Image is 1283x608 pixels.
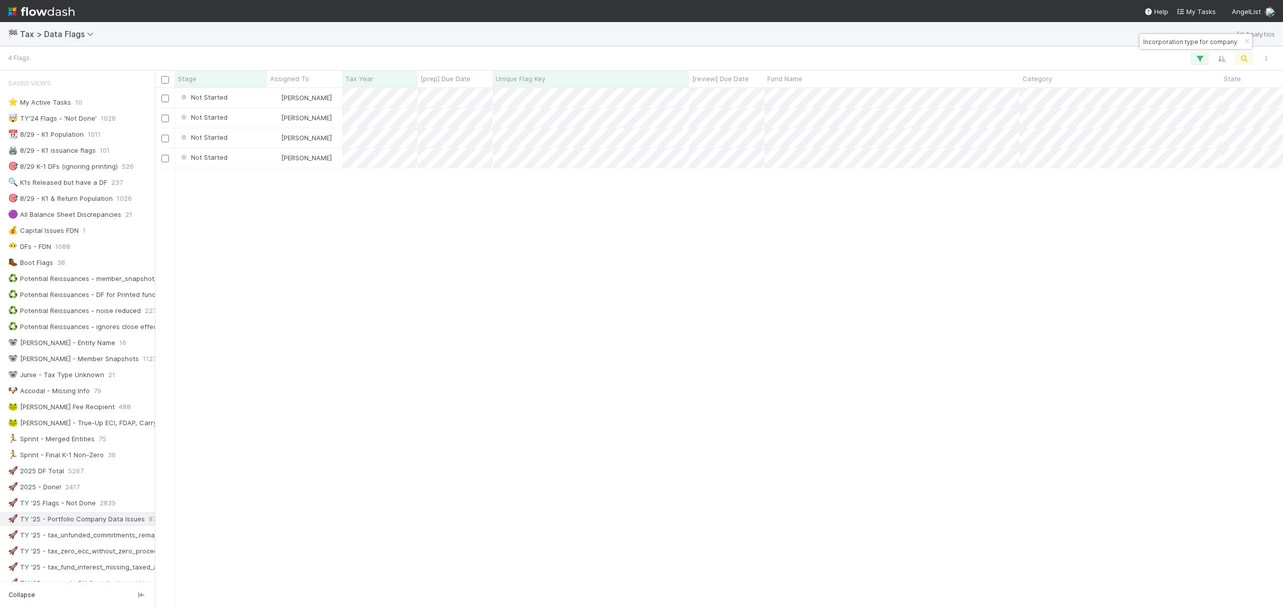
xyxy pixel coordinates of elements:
[8,433,95,445] div: Sprint - Merged Entities
[161,95,169,102] input: Toggle Row Selected
[1265,7,1275,17] img: avatar_bc42736a-3f00-4d10-a11d-d22e63cdc729.png
[281,134,332,142] span: [PERSON_NAME]
[8,240,51,253] div: DFs - FDN
[8,545,165,557] div: TY '25 - tax_zero_ecc_without_zero_proceeds
[178,74,196,84] span: Stage
[767,74,802,84] span: Fund Name
[8,30,18,38] span: 🏁
[191,93,228,101] span: Not Started
[270,74,309,84] span: Assigned To
[272,134,280,142] img: avatar_d45d11ee-0024-4901-936f-9df0a9cc3b4e.png
[8,112,97,125] div: TY'24 Flags - 'Not Done'
[161,155,169,162] input: Toggle Row Selected
[1224,74,1241,84] span: State
[8,482,18,491] span: 🚀
[55,240,70,253] span: 1088
[20,29,99,39] span: Tax > Data Flags
[272,154,280,162] img: avatar_d45d11ee-0024-4901-936f-9df0a9cc3b4e.png
[101,112,116,125] span: 1026
[119,337,126,349] span: 16
[65,481,80,493] span: 2417
[8,337,115,349] div: [PERSON_NAME] - Entity Name
[8,465,64,477] div: 2025 DF Total
[8,160,118,173] div: 8/29 K-1 DFs (ignoring printing)
[9,590,35,599] span: Collapse
[8,256,53,269] div: Boot Flags
[8,192,113,205] div: 8/29 - K1 & Return Population
[191,113,228,121] span: Not Started
[1022,74,1052,84] span: Category
[99,433,106,445] span: 75
[8,224,79,237] div: Capital Issues FDN
[119,401,131,413] span: 488
[111,176,123,189] span: 237
[8,322,18,331] span: ♻️
[8,288,159,301] div: Potential Reissuances - DF for Printed funds
[117,192,132,205] span: 1026
[8,274,18,282] span: ♻️
[8,498,18,507] span: 🚀
[8,3,75,20] img: logo-inverted-e16ddd16eac7371096b0.svg
[191,153,228,161] span: Not Started
[8,354,18,363] span: 🐨
[100,144,110,157] span: 101
[149,513,160,525] span: 878
[191,133,228,141] span: Not Started
[8,146,18,154] span: 🖨️
[8,401,115,413] div: [PERSON_NAME] Fee Recipient
[692,74,749,84] span: [review] Due Date
[8,386,18,395] span: 🐶
[8,226,18,234] span: 💰
[100,497,116,509] span: 2839
[1235,28,1275,40] a: Analytics
[145,305,156,317] span: 227
[8,449,104,461] div: Sprint - Final K-1 Non-Zero
[8,530,18,539] span: 🚀
[8,208,121,221] div: All Balance Sheet Discrepancies
[1232,8,1261,16] span: AngelList
[8,144,96,157] div: 8/29 - K1 issuance flags
[88,128,101,141] span: 1011
[1141,36,1241,48] input: Search...
[8,338,18,347] span: 🐨
[8,513,145,525] div: TY '25 - Portfolio Company Data Issues
[8,98,18,106] span: ⭐
[108,369,115,381] span: 21
[8,73,51,93] span: Saved Views
[8,385,90,397] div: Accodal - Missing Info
[8,418,18,427] span: 🐸
[108,449,116,461] span: 36
[8,162,18,170] span: 🎯
[8,128,84,141] div: 8/29 - K1 Population
[8,194,18,202] span: 🎯
[8,210,18,218] span: 🟣
[8,370,18,379] span: 🐨
[8,450,18,459] span: 🏃
[8,497,96,509] div: TY '25 Flags - Not Done
[135,577,145,589] span: 114
[8,561,161,573] div: TY '25 - tax_fund_interest_missing_taxed_as
[8,578,18,587] span: 🚀
[8,176,107,189] div: K1s Released but have a DF
[94,385,101,397] span: 79
[8,369,104,381] div: Junie - Tax Type Unknown
[8,417,157,429] div: [PERSON_NAME] - True-Up ECI, FDAP, Carry
[420,74,471,84] span: [prep] Due Date
[8,272,207,285] div: Potential Reissuances - member_snapshot_values_changed
[8,306,18,315] span: ♻️
[75,96,82,109] span: 10
[8,466,18,475] span: 🚀
[122,160,134,173] span: 526
[281,154,332,162] span: [PERSON_NAME]
[272,94,280,102] img: avatar_d45d11ee-0024-4901-936f-9df0a9cc3b4e.png
[496,74,545,84] span: Unique Flag Key
[161,115,169,122] input: Toggle Row Selected
[8,290,18,298] span: ♻️
[8,481,61,493] div: 2025 - Done!
[1144,7,1168,17] div: Help
[8,353,139,365] div: [PERSON_NAME] - Member Snapshots
[57,256,65,269] span: 38
[8,546,18,555] span: 🚀
[8,562,18,571] span: 🚀
[281,94,332,102] span: [PERSON_NAME]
